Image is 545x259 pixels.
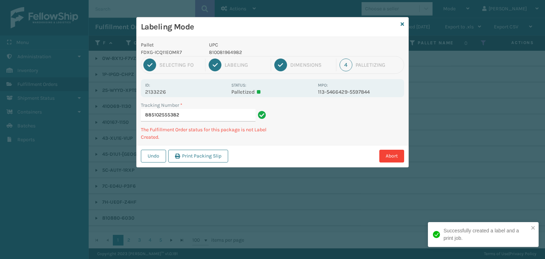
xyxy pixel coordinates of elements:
[340,59,352,71] div: 4
[168,150,228,162] button: Print Packing Slip
[444,227,529,242] div: Successfully created a label and a print job.
[159,62,202,68] div: Selecting FO
[141,49,200,56] p: FDXG-ICQ11EOMR7
[231,83,246,88] label: Status:
[209,49,314,56] p: 810081964982
[141,22,398,32] h3: Labeling Mode
[225,62,267,68] div: Labeling
[356,62,402,68] div: Palletizing
[318,89,400,95] p: 113-5466429-5597844
[531,225,536,232] button: close
[145,83,150,88] label: Id:
[141,126,268,141] p: The Fulfillment Order status for this package is not Label Created.
[141,150,166,162] button: Undo
[141,41,200,49] p: Pallet
[209,59,221,71] div: 2
[274,59,287,71] div: 3
[141,101,182,109] label: Tracking Number
[379,150,404,162] button: Abort
[290,62,333,68] div: Dimensions
[231,89,313,95] p: Palletized
[143,59,156,71] div: 1
[145,89,227,95] p: 2133226
[318,83,328,88] label: MPO:
[209,41,314,49] p: UPC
